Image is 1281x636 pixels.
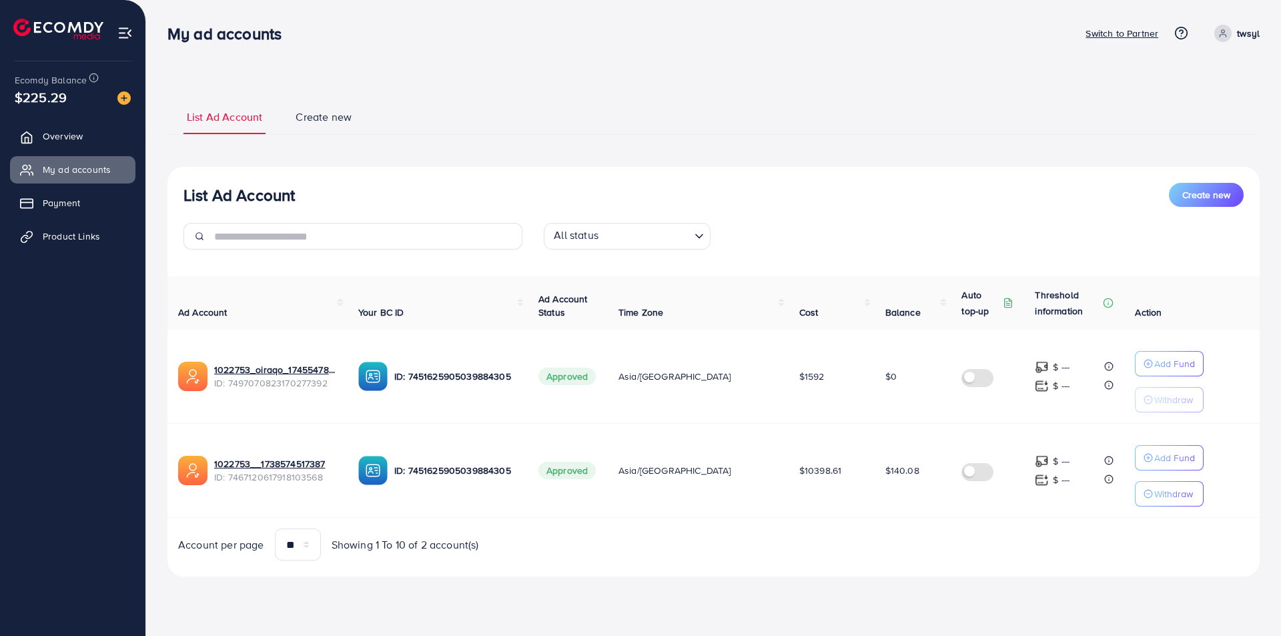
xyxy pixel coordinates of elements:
span: Ad Account Status [538,292,588,319]
h3: List Ad Account [183,186,295,205]
span: Asia/[GEOGRAPHIC_DATA] [618,464,731,477]
img: top-up amount [1035,454,1049,468]
img: ic-ba-acc.ded83a64.svg [358,456,388,485]
iframe: Chat [1224,576,1271,626]
a: My ad accounts [10,156,135,183]
button: Withdraw [1135,387,1204,412]
span: Ecomdy Balance [15,73,87,87]
p: ID: 7451625905039884305 [394,462,517,479]
img: ic-ba-acc.ded83a64.svg [358,362,388,391]
span: Ad Account [178,306,228,319]
p: Add Fund [1154,450,1195,466]
img: image [117,91,131,105]
span: Cost [799,306,819,319]
p: $ --- [1053,378,1070,394]
span: Balance [885,306,921,319]
p: Threshold information [1035,287,1100,319]
p: $ --- [1053,472,1070,488]
img: top-up amount [1035,360,1049,374]
div: <span class='underline'>1022753__1738574517387</span></br>7467120617918103568 [214,457,337,485]
span: My ad accounts [43,163,111,176]
p: $ --- [1053,359,1070,375]
a: Product Links [10,223,135,250]
button: Withdraw [1135,481,1204,507]
span: ID: 7467120617918103568 [214,470,337,484]
p: Switch to Partner [1086,25,1158,41]
p: Auto top-up [961,287,1000,319]
button: Add Fund [1135,445,1204,470]
span: ID: 7497070823170277392 [214,376,337,390]
span: Time Zone [618,306,663,319]
button: Create new [1169,183,1244,207]
img: ic-ads-acc.e4c84228.svg [178,362,207,391]
span: Payment [43,196,80,210]
span: Showing 1 To 10 of 2 account(s) [332,537,479,553]
span: Asia/[GEOGRAPHIC_DATA] [618,370,731,383]
a: Overview [10,123,135,149]
a: 1022753_oiraqo_1745547832604 [214,363,337,376]
p: Withdraw [1154,486,1193,502]
div: <span class='underline'>1022753_oiraqo_1745547832604</span></br>7497070823170277392 [214,363,337,390]
a: twsyl [1209,25,1260,42]
span: $225.29 [15,87,67,107]
span: Overview [43,129,83,143]
span: Product Links [43,230,100,243]
span: Create new [296,109,352,125]
p: Withdraw [1154,392,1193,408]
span: Create new [1182,188,1230,202]
span: $10398.61 [799,464,841,477]
span: List Ad Account [187,109,262,125]
span: All status [551,225,601,246]
img: top-up amount [1035,379,1049,393]
span: $140.08 [885,464,919,477]
img: logo [13,19,103,39]
a: Payment [10,190,135,216]
img: menu [117,25,133,41]
span: Approved [538,368,596,385]
span: Account per page [178,537,264,553]
div: Search for option [544,223,711,250]
span: $1592 [799,370,825,383]
a: 1022753__1738574517387 [214,457,326,470]
span: Approved [538,462,596,479]
input: Search for option [602,226,689,246]
p: $ --- [1053,453,1070,469]
p: Add Fund [1154,356,1195,372]
p: ID: 7451625905039884305 [394,368,517,384]
span: Your BC ID [358,306,404,319]
span: Action [1135,306,1162,319]
button: Add Fund [1135,351,1204,376]
p: twsyl [1237,25,1260,41]
img: ic-ads-acc.e4c84228.svg [178,456,207,485]
h3: My ad accounts [167,24,292,43]
img: top-up amount [1035,473,1049,487]
span: $0 [885,370,897,383]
